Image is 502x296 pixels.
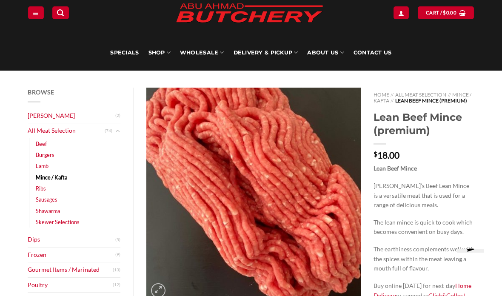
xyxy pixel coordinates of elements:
[28,108,115,123] a: [PERSON_NAME]
[391,97,394,104] span: //
[374,91,471,104] a: Mince / Kafta
[28,278,113,293] a: Poultry
[354,35,392,71] a: Contact Us
[52,6,68,19] a: Search
[36,138,47,149] a: Beef
[374,218,474,237] p: The lean mince is quick to cook which becomes convenient on busy days.
[374,91,389,98] a: Home
[28,232,115,247] a: Dips
[36,172,67,183] a: Mince / Kafta
[374,150,399,160] bdi: 18.00
[36,160,48,171] a: Lamb
[36,205,60,216] a: Shawarma
[148,35,171,71] a: SHOP
[443,10,456,15] bdi: 0.00
[110,35,139,71] a: Specials
[374,151,377,157] span: $
[374,181,474,210] p: [PERSON_NAME]’s Beef Lean Mince is a versatile meat that is used for a range of delicious meals.
[426,9,456,17] span: Cart /
[395,97,467,104] span: Lean Beef Mince (premium)
[36,216,80,228] a: Skewer Selections
[28,88,54,96] span: Browse
[418,6,474,19] a: Cart / $0.00
[28,262,113,277] a: Gourmet Items / Marinated
[115,248,120,261] span: (9)
[114,126,120,136] button: Toggle
[374,111,474,137] h1: Lean Beef Mince (premium)
[307,35,344,71] a: About Us
[391,91,394,98] span: //
[180,35,224,71] a: Wholesale
[36,194,57,205] a: Sausages
[36,149,54,160] a: Burgers
[394,6,409,19] a: Login
[374,165,417,172] strong: Lean Beef Mince
[28,6,43,19] a: Menu
[28,248,115,262] a: Frozen
[395,91,446,98] a: All Meat Selection
[113,264,120,276] span: (13)
[105,125,112,137] span: (74)
[374,245,474,273] p: The earthiness complements well with the spices within the meat leaving a mouth full of flavour.
[28,123,105,138] a: All Meat Selection
[115,233,120,246] span: (5)
[115,109,120,122] span: (2)
[454,249,495,289] iframe: chat widget
[36,183,46,194] a: Ribs
[113,279,120,291] span: (12)
[448,91,451,98] span: //
[443,9,446,17] span: $
[234,35,298,71] a: Delivery & Pickup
